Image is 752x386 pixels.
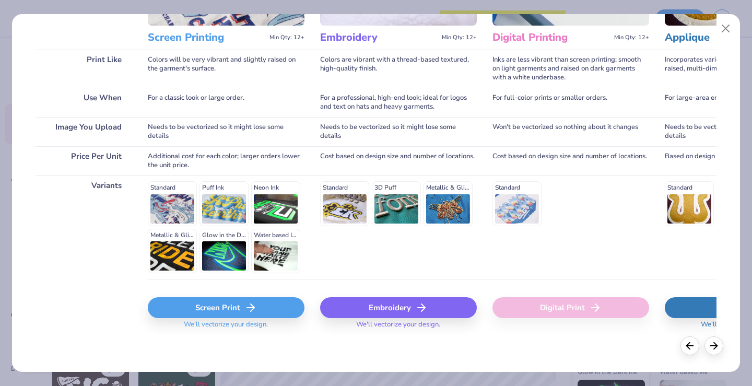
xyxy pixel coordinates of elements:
[352,320,444,335] span: We'll vectorize your design.
[492,88,649,117] div: For full-color prints or smaller orders.
[442,34,477,41] span: Min Qty: 12+
[36,117,132,146] div: Image You Upload
[148,50,304,88] div: Colors will be very vibrant and slightly raised on the garment's surface.
[320,31,438,44] h3: Embroidery
[320,88,477,117] div: For a professional, high-end look; ideal for logos and text on hats and heavy garments.
[716,19,736,39] button: Close
[320,297,477,318] div: Embroidery
[320,146,477,176] div: Cost based on design size and number of locations.
[614,34,649,41] span: Min Qty: 12+
[492,297,649,318] div: Digital Print
[36,176,132,279] div: Variants
[36,88,132,117] div: Use When
[36,50,132,88] div: Print Like
[492,31,610,44] h3: Digital Printing
[148,88,304,117] div: For a classic look or large order.
[320,50,477,88] div: Colors are vibrant with a thread-based textured, high-quality finish.
[492,146,649,176] div: Cost based on design size and number of locations.
[320,117,477,146] div: Needs to be vectorized so it might lose some details
[36,146,132,176] div: Price Per Unit
[492,50,649,88] div: Inks are less vibrant than screen printing; smooth on light garments and raised on dark garments ...
[148,117,304,146] div: Needs to be vectorized so it might lose some details
[180,320,272,335] span: We'll vectorize your design.
[148,146,304,176] div: Additional cost for each color; larger orders lower the unit price.
[492,117,649,146] div: Won't be vectorized so nothing about it changes
[148,31,265,44] h3: Screen Printing
[269,34,304,41] span: Min Qty: 12+
[148,297,304,318] div: Screen Print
